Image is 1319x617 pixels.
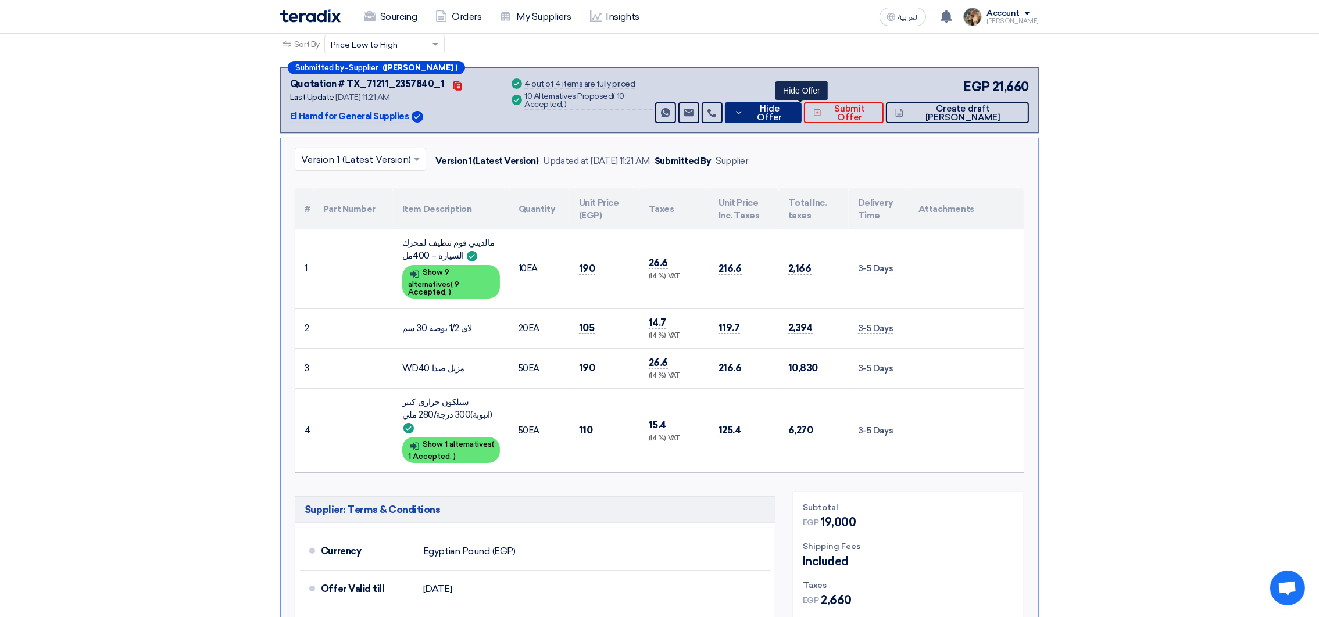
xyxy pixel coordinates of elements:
[649,371,700,381] div: (14 %) VAT
[393,189,509,229] th: Item Description
[491,4,580,30] a: My Suppliers
[719,263,742,275] span: 216.6
[321,575,414,603] div: Offer Valid till
[295,189,314,229] th: #
[649,419,666,431] span: 15.4
[519,425,528,436] span: 50
[402,437,500,463] div: Show 1 alternatives
[412,111,423,123] img: Verified Account
[649,272,700,282] div: (14 %) VAT
[906,105,1020,122] span: Create draft [PERSON_NAME]
[803,540,1014,553] div: Shipping Fees
[579,362,595,374] span: 190
[649,257,668,269] span: 26.6
[524,92,653,110] div: 10 Alternatives Proposed
[803,516,819,529] span: EGP
[295,348,314,388] td: 3
[775,81,828,100] div: Hide Offer
[858,323,893,334] span: 3-5 Days
[788,424,813,436] span: 6,270
[290,77,445,91] div: Quotation # TX_71211_2357840_1
[649,434,700,444] div: (14 %) VAT
[788,263,812,275] span: 2,166
[509,189,570,229] th: Quantity
[349,64,378,71] span: Supplier
[402,396,500,435] div: سيلكون حراري كبير (انبوبة)300 درجة/280 ملي
[402,265,500,299] div: Show 9 alternatives
[331,39,398,51] span: Price Low to High
[824,105,874,122] span: Submit Offer
[804,102,884,123] button: Submit Offer
[408,452,452,461] span: 1 Accepted,
[544,155,650,168] div: Updated at [DATE] 11:21 AM
[821,591,852,609] span: 2,660
[649,357,668,369] span: 26.6
[288,61,465,74] div: –
[579,322,595,334] span: 105
[423,540,515,562] div: Egyptian Pound (EGP)
[649,331,700,341] div: (14 %) VAT
[963,8,982,26] img: file_1710751448746.jpg
[803,501,1014,514] div: Subtotal
[613,91,616,101] span: (
[295,496,775,523] h5: Supplier: Terms & Conditions
[719,362,742,374] span: 216.6
[435,155,539,168] div: Version 1 (Latest Version)
[719,322,740,334] span: 119.7
[570,189,639,229] th: Unit Price (EGP)
[725,102,802,123] button: Hide Offer
[408,280,459,296] span: 9 Accepted,
[402,322,500,335] div: لاي 1/2 بوصة 30 سم
[880,8,926,26] button: العربية
[909,189,1024,229] th: Attachments
[655,155,711,168] div: Submitted By
[492,440,494,449] span: (
[858,263,893,274] span: 3-5 Days
[898,13,919,21] span: العربية
[290,110,409,124] p: El Hamd for General Supplies
[524,80,635,89] div: 4 out of 4 items are fully priced
[803,553,849,570] span: Included
[290,92,334,102] span: Last Update
[295,229,314,308] td: 1
[524,91,624,109] span: 10 Accepted,
[314,189,393,229] th: Part Number
[519,363,528,374] span: 50
[639,189,709,229] th: Taxes
[509,348,570,388] td: EA
[355,4,426,30] a: Sourcing
[383,64,457,71] b: ([PERSON_NAME] )
[821,514,856,531] span: 19,000
[716,155,748,168] div: Supplier
[746,105,793,122] span: Hide Offer
[426,4,491,30] a: Orders
[803,594,819,607] span: EGP
[709,189,779,229] th: Unit Price Inc. Taxes
[579,263,595,275] span: 190
[986,18,1039,24] div: [PERSON_NAME]
[564,99,567,109] span: )
[963,77,990,96] span: EGP
[519,323,528,333] span: 20
[858,425,893,436] span: 3-5 Days
[295,308,314,348] td: 2
[992,77,1029,96] span: 21,660
[886,102,1029,123] button: Create draft [PERSON_NAME]
[280,9,341,23] img: Teradix logo
[509,388,570,472] td: EA
[1270,571,1305,605] div: Open chat
[649,317,666,329] span: 14.7
[579,424,593,436] span: 110
[451,280,453,289] span: (
[509,308,570,348] td: EA
[779,189,849,229] th: Total Inc. taxes
[788,362,818,374] span: 10,830
[519,263,527,274] span: 10
[581,4,649,30] a: Insights
[858,363,893,374] span: 3-5 Days
[335,92,390,102] span: [DATE] 11:21 AM
[295,388,314,472] td: 4
[294,38,320,51] span: Sort By
[321,537,414,565] div: Currency
[402,236,500,263] div: مالديني فوم تنظيف لمحرك السيارة – 400مل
